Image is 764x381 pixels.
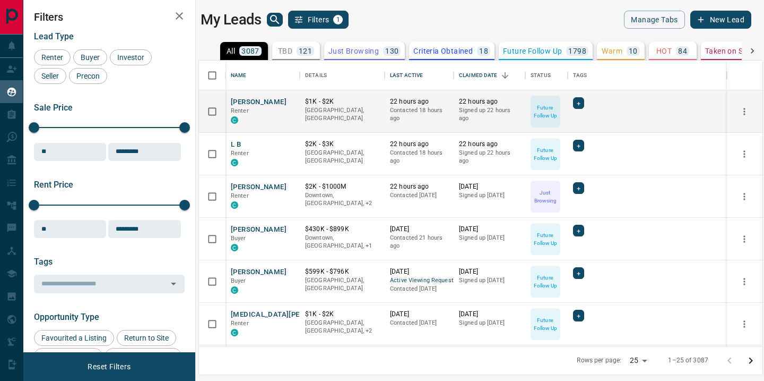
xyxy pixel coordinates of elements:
span: Renter [231,150,249,157]
p: Midtown | Central, Toronto [305,319,379,335]
p: 22 hours ago [390,140,448,149]
p: Future Follow Up [532,316,559,332]
p: [DATE] [459,225,520,234]
button: Open [166,276,181,291]
p: Contacted 21 hours ago [390,234,448,250]
p: Signed up [DATE] [459,319,520,327]
button: [PERSON_NAME] [231,97,286,107]
span: + [577,310,580,321]
button: more [736,104,752,120]
div: Claimed Date [454,61,525,90]
div: Status [531,61,551,90]
p: $2K - $1000M [305,182,379,191]
div: Viewed a Listing [34,348,102,364]
p: [DATE] [459,267,520,276]
span: + [577,225,580,236]
p: [GEOGRAPHIC_DATA], [GEOGRAPHIC_DATA] [305,106,379,123]
p: 22 hours ago [390,97,448,106]
p: Rows per page: [577,356,621,365]
p: Future Follow Up [532,104,559,120]
button: [PERSON_NAME] [231,267,286,277]
span: Seller [38,72,63,80]
p: $1K - $2K [305,310,379,319]
button: more [736,231,752,247]
div: Tags [573,61,587,90]
button: more [736,146,752,162]
div: condos.ca [231,116,238,124]
div: Favourited a Listing [34,330,114,346]
p: $599K - $796K [305,267,379,276]
p: 121 [299,47,312,55]
p: [DATE] [459,182,520,191]
p: Future Follow Up [503,47,562,55]
span: Renter [38,53,67,62]
p: Toronto [305,234,379,250]
button: [PERSON_NAME] [231,182,286,192]
span: Buyer [77,53,103,62]
span: Buyer [231,277,246,284]
span: Tags [34,257,53,267]
div: Renter [34,49,71,65]
button: Go to next page [740,350,761,371]
button: Filters1 [288,11,349,29]
span: Buyer [231,235,246,242]
p: Future Follow Up [532,231,559,247]
div: Details [300,61,385,90]
button: New Lead [690,11,751,29]
p: Contacted [DATE] [390,191,448,200]
div: Details [305,61,327,90]
p: Contacted 18 hours ago [390,149,448,165]
span: Investor [114,53,148,62]
button: [PERSON_NAME] [231,225,286,235]
div: Precon [69,68,107,84]
div: + [573,225,584,236]
p: [DATE] [390,267,448,276]
p: Signed up 22 hours ago [459,106,520,123]
button: Manage Tabs [624,11,684,29]
p: Contacted 18 hours ago [390,106,448,123]
span: Renter [231,107,249,114]
p: [GEOGRAPHIC_DATA], [GEOGRAPHIC_DATA] [305,149,379,165]
span: Renter [231,320,249,327]
p: Signed up 22 hours ago [459,149,520,165]
p: East End, Toronto [305,191,379,208]
div: 25 [626,353,651,368]
span: Renter [231,192,249,199]
div: + [573,97,584,109]
div: Seller [34,68,66,84]
p: Just Browsing [328,47,379,55]
span: + [577,140,580,151]
div: Tags [568,61,727,90]
button: search button [267,13,283,27]
div: Name [225,61,300,90]
button: Reset Filters [81,358,137,376]
p: TBD [278,47,292,55]
p: 1798 [568,47,586,55]
div: Buyer [73,49,107,65]
div: condos.ca [231,329,238,336]
div: Last Active [390,61,423,90]
button: L B [231,140,241,150]
div: condos.ca [231,244,238,251]
div: + [573,310,584,321]
p: 22 hours ago [390,182,448,191]
p: Warm [602,47,622,55]
p: $430K - $899K [305,225,379,234]
p: Future Follow Up [532,146,559,162]
p: Future Follow Up [532,274,559,290]
span: Return to Site [120,334,172,342]
div: Last Active [385,61,454,90]
p: Signed up [DATE] [459,191,520,200]
span: 1 [334,16,342,23]
p: Criteria Obtained [413,47,473,55]
p: 1–25 of 3087 [668,356,708,365]
div: + [573,267,584,279]
div: Investor [110,49,152,65]
span: Rent Price [34,180,73,190]
p: [GEOGRAPHIC_DATA], [GEOGRAPHIC_DATA] [305,276,379,293]
p: 130 [385,47,398,55]
button: more [736,316,752,332]
div: condos.ca [231,286,238,294]
span: Precon [73,72,103,80]
p: All [227,47,235,55]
